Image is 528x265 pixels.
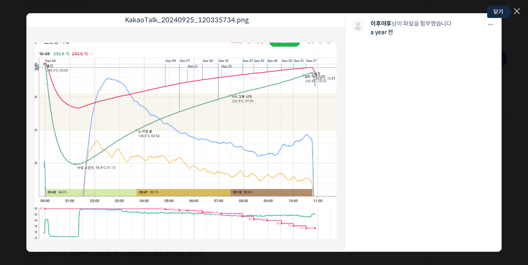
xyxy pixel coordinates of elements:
[54,196,106,217] a: 대화
[370,19,481,28] p: 님이 파일을 첨부했습니다
[351,19,365,33] img: 프로필 사진
[26,209,31,215] span: 홈
[2,196,54,217] a: 홈
[370,20,391,27] a: 이후야후
[370,28,393,36] a: a year 전
[75,209,85,216] span: 대화
[26,13,347,28] h3: KakaoTalk_20240925_120335734.png
[127,209,137,215] span: 설정
[106,196,158,217] a: 설정
[26,34,345,248] img: KakaoTalk_20240925_120335734.png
